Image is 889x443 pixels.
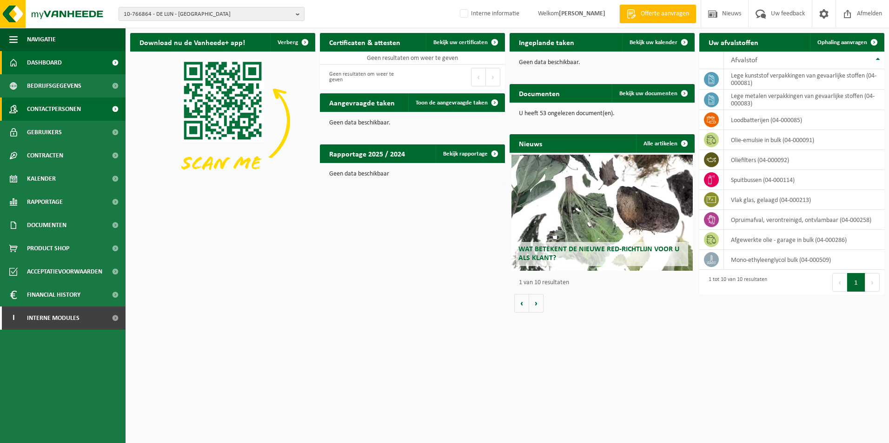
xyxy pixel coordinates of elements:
button: 10-766864 - DE LIJN - [GEOGRAPHIC_DATA] [119,7,305,21]
td: oliefilters (04-000092) [724,150,884,170]
span: Wat betekent de nieuwe RED-richtlijn voor u als klant? [518,246,679,262]
td: olie-emulsie in bulk (04-000091) [724,130,884,150]
h2: Nieuws [510,134,551,152]
a: Toon de aangevraagde taken [408,93,504,112]
a: Offerte aanvragen [619,5,696,23]
a: Bekijk rapportage [436,144,504,163]
button: Next [865,273,880,292]
td: loodbatterijen (04-000085) [724,110,884,130]
span: I [9,306,18,330]
h2: Documenten [510,84,569,102]
span: Toon de aangevraagde taken [416,100,488,106]
a: Bekijk uw documenten [612,84,694,103]
td: opruimafval, verontreinigd, ontvlambaar (04-000258) [724,210,884,230]
span: Product Shop [27,237,69,260]
h2: Ingeplande taken [510,33,584,51]
p: Geen data beschikbaar [329,171,496,177]
a: Bekijk uw certificaten [426,33,504,52]
h2: Rapportage 2025 / 2024 [320,144,414,163]
a: Alle artikelen [636,134,694,153]
span: Rapportage [27,190,63,214]
p: U heeft 53 ongelezen document(en). [519,111,685,117]
p: 1 van 10 resultaten [519,280,690,286]
td: mono-ethyleenglycol bulk (04-000509) [724,250,884,270]
span: Offerte aanvragen [638,9,691,19]
td: lege kunststof verpakkingen van gevaarlijke stoffen (04-000081) [724,69,884,90]
label: Interne informatie [458,7,519,21]
span: Gebruikers [27,121,62,144]
button: 1 [847,273,865,292]
span: 10-766864 - DE LIJN - [GEOGRAPHIC_DATA] [124,7,292,21]
span: Afvalstof [731,57,757,64]
span: Contactpersonen [27,98,81,121]
span: Navigatie [27,28,56,51]
span: Financial History [27,283,80,306]
span: Verberg [278,39,298,46]
span: Ophaling aanvragen [817,39,867,46]
button: Next [486,68,500,86]
span: Bekijk uw kalender [630,39,677,46]
button: Previous [832,273,847,292]
span: Bekijk uw documenten [619,91,677,97]
h2: Download nu de Vanheede+ app! [130,33,254,51]
h2: Aangevraagde taken [320,93,404,111]
button: Previous [471,68,486,86]
span: Bedrijfsgegevens [27,74,81,98]
h2: Certificaten & attesten [320,33,410,51]
div: Geen resultaten om weer te geven [325,67,408,87]
td: lege metalen verpakkingen van gevaarlijke stoffen (04-000083) [724,90,884,110]
h2: Uw afvalstoffen [699,33,768,51]
img: Download de VHEPlus App [130,52,315,190]
td: afgewerkte olie - garage in bulk (04-000286) [724,230,884,250]
span: Contracten [27,144,63,167]
a: Bekijk uw kalender [622,33,694,52]
span: Acceptatievoorwaarden [27,260,102,283]
span: Documenten [27,214,66,237]
p: Geen data beschikbaar. [519,59,685,66]
td: vlak glas, gelaagd (04-000213) [724,190,884,210]
td: spuitbussen (04-000114) [724,170,884,190]
strong: [PERSON_NAME] [559,10,605,17]
button: Vorige [514,294,529,313]
span: Dashboard [27,51,62,74]
a: Ophaling aanvragen [810,33,883,52]
span: Bekijk uw certificaten [433,39,488,46]
button: Verberg [270,33,314,52]
span: Kalender [27,167,56,190]
p: Geen data beschikbaar. [329,120,496,126]
td: Geen resultaten om weer te geven [320,52,505,65]
span: Interne modules [27,306,80,330]
a: Wat betekent de nieuwe RED-richtlijn voor u als klant? [511,155,693,271]
button: Volgende [529,294,544,313]
div: 1 tot 10 van 10 resultaten [704,272,767,293]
